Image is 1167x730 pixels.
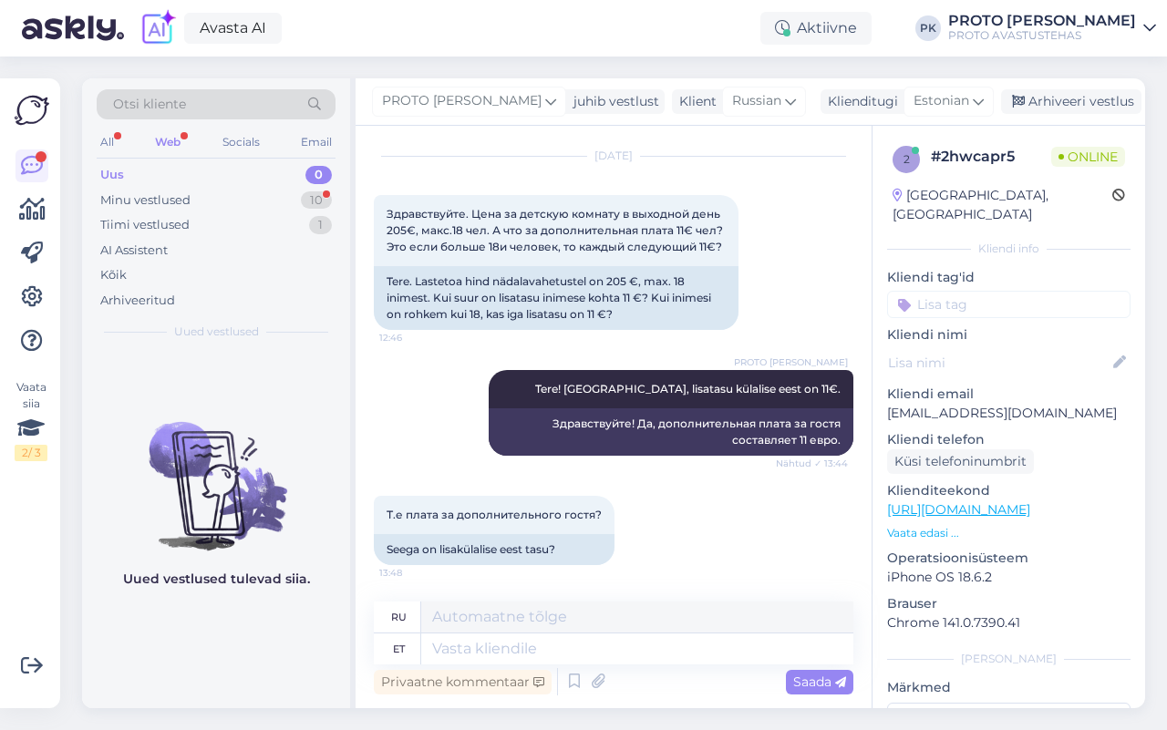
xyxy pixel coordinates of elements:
[931,146,1051,168] div: # 2hwcapr5
[793,673,846,690] span: Saada
[391,601,407,632] div: ru
[888,353,1110,373] input: Lisa nimi
[887,594,1131,613] p: Brauser
[97,130,118,154] div: All
[887,291,1131,318] input: Lisa tag
[382,91,542,111] span: PROTO [PERSON_NAME]
[100,166,124,184] div: Uus
[15,445,47,461] div: 2 / 3
[139,9,177,47] img: explore-ai
[184,13,282,44] a: Avasta AI
[379,331,448,344] span: 12:46
[887,449,1034,474] div: Küsi telefoninumbrit
[734,355,848,369] span: PROTO [PERSON_NAME]
[887,481,1131,500] p: Klienditeekond
[374,670,552,694] div: Privaatne kommentaar
[113,95,186,114] span: Otsi kliente
[297,130,336,154] div: Email
[893,186,1112,224] div: [GEOGRAPHIC_DATA], [GEOGRAPHIC_DATA]
[305,166,332,184] div: 0
[219,130,263,154] div: Socials
[776,457,848,470] span: Nähtud ✓ 13:44
[760,12,872,45] div: Aktiivne
[151,130,184,154] div: Web
[887,404,1131,423] p: [EMAIL_ADDRESS][DOMAIN_NAME]
[672,92,717,111] div: Klient
[374,148,853,164] div: [DATE]
[82,389,350,553] img: No chats
[732,91,781,111] span: Russian
[174,324,259,340] span: Uued vestlused
[887,241,1131,257] div: Kliendi info
[100,292,175,310] div: Arhiveeritud
[887,613,1131,632] p: Chrome 141.0.7390.41
[887,268,1131,287] p: Kliendi tag'id
[887,678,1131,697] p: Märkmed
[535,382,841,396] span: Tere! [GEOGRAPHIC_DATA], lisatasu külalise eest on 11€.
[123,570,310,589] p: Uued vestlused tulevad siia.
[566,92,659,111] div: juhib vestlust
[100,242,168,260] div: AI Assistent
[887,325,1131,344] p: Kliendi nimi
[887,651,1131,667] div: [PERSON_NAME]
[904,152,910,166] span: 2
[887,549,1131,568] p: Operatsioonisüsteem
[100,266,127,284] div: Kõik
[374,534,614,565] div: Seega on lisakülalise eest tasu?
[301,191,332,210] div: 10
[887,568,1131,587] p: iPhone OS 18.6.2
[915,15,941,41] div: PK
[387,207,726,253] span: Здравствуйте. Цена за детскую комнату в выходной день 205€, макс.18 чел. А что за дополнительная ...
[393,633,405,664] div: et
[1051,147,1125,167] span: Online
[821,92,898,111] div: Klienditugi
[887,525,1131,541] p: Vaata edasi ...
[489,408,853,456] div: Здравствуйте! Да, дополнительная плата за гостя составляет 11 евро.
[15,379,47,461] div: Vaata siia
[887,501,1030,518] a: [URL][DOMAIN_NAME]
[914,91,969,111] span: Estonian
[948,28,1136,43] div: PROTO AVASTUSTEHAS
[387,508,602,521] span: Т.е плата за дополнительного гостя?
[1001,89,1141,114] div: Arhiveeri vestlus
[15,93,49,128] img: Askly Logo
[100,191,191,210] div: Minu vestlused
[374,266,738,330] div: Tere. Lastetoa hind nädalavahetustel on 205 €, max. 18 inimest. Kui suur on lisatasu inimese koht...
[948,14,1156,43] a: PROTO [PERSON_NAME]PROTO AVASTUSTEHAS
[309,216,332,234] div: 1
[379,566,448,580] span: 13:48
[887,430,1131,449] p: Kliendi telefon
[948,14,1136,28] div: PROTO [PERSON_NAME]
[100,216,190,234] div: Tiimi vestlused
[887,385,1131,404] p: Kliendi email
